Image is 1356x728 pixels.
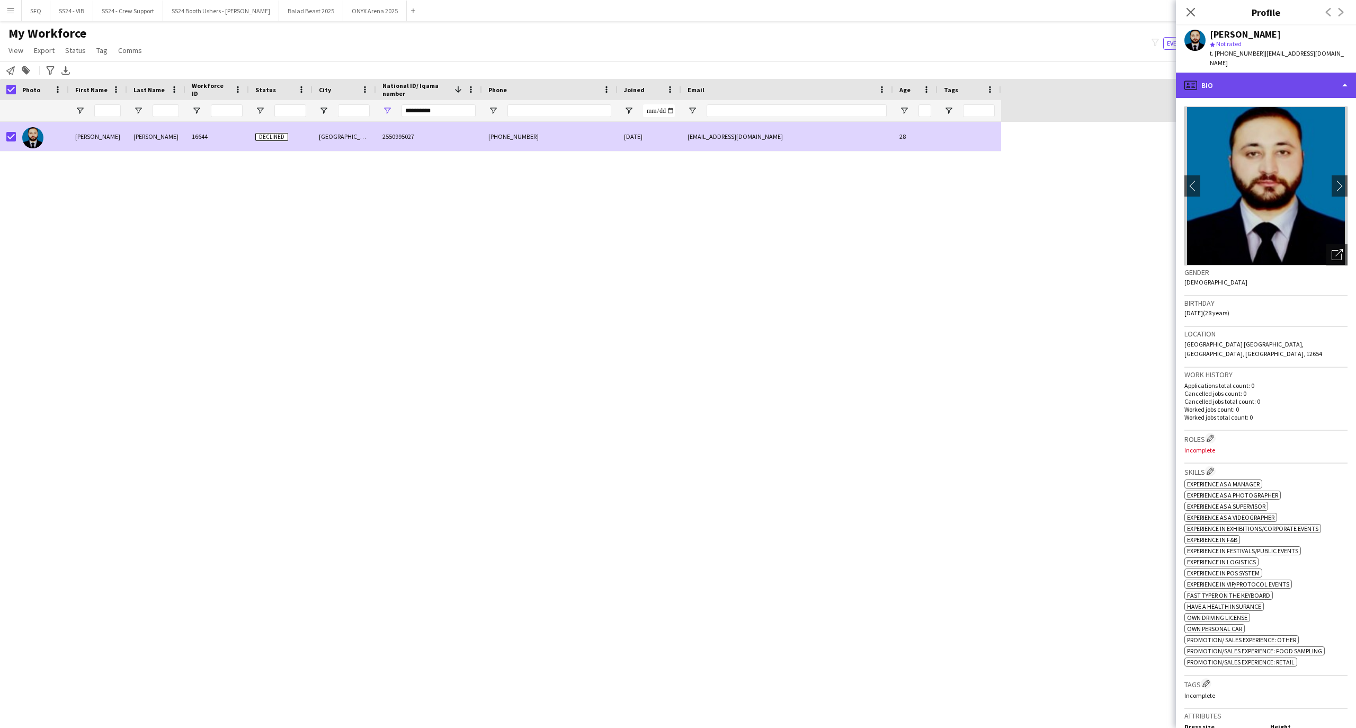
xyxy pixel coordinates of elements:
[1184,370,1348,379] h3: Work history
[1184,268,1348,277] h3: Gender
[1326,244,1348,265] div: Open photos pop-in
[211,104,243,117] input: Workforce ID Filter Input
[1210,49,1265,57] span: t. [PHONE_NUMBER]
[618,122,681,151] div: [DATE]
[1184,405,1348,413] p: Worked jobs count: 0
[1184,711,1348,721] h3: Attributes
[185,122,249,151] div: 16644
[482,122,618,151] div: [PHONE_NUMBER]
[893,122,938,151] div: 28
[488,106,498,116] button: Open Filter Menu
[93,1,163,21] button: SS24 - Crew Support
[382,132,414,140] span: 2550995027
[22,1,50,21] button: SFQ
[343,1,407,21] button: ONYX Arena 2025
[34,46,55,55] span: Export
[8,25,86,41] span: My Workforce
[127,122,185,151] div: [PERSON_NAME]
[1187,525,1318,532] span: Experience in Exhibitions/Corporate Events
[507,104,611,117] input: Phone Filter Input
[1184,381,1348,389] p: Applications total count: 0
[20,64,32,77] app-action-btn: Add to tag
[1184,340,1322,358] span: [GEOGRAPHIC_DATA] [GEOGRAPHIC_DATA], [GEOGRAPHIC_DATA], [GEOGRAPHIC_DATA], 12654
[643,104,675,117] input: Joined Filter Input
[1187,647,1322,655] span: Promotion/Sales Experience: Food Sampling
[1184,678,1348,689] h3: Tags
[1187,580,1289,588] span: Experience in VIP/Protocol Events
[255,86,276,94] span: Status
[1176,5,1356,19] h3: Profile
[1184,309,1229,317] span: [DATE] (28 years)
[118,46,142,55] span: Comms
[1187,547,1298,555] span: Experience in Festivals/Public Events
[688,106,697,116] button: Open Filter Menu
[1187,569,1260,577] span: Experience in POS System
[1176,73,1356,98] div: Bio
[382,106,392,116] button: Open Filter Menu
[1184,278,1247,286] span: [DEMOGRAPHIC_DATA]
[1187,658,1295,666] span: Promotion/Sales Experience: Retail
[133,86,165,94] span: Last Name
[1187,502,1265,510] span: Experience as a Supervisor
[1184,298,1348,308] h3: Birthday
[1184,433,1348,444] h3: Roles
[1187,513,1274,521] span: Experience as a Videographer
[1184,106,1348,265] img: Crew avatar or photo
[1184,397,1348,405] p: Cancelled jobs total count: 0
[153,104,179,117] input: Last Name Filter Input
[69,122,127,151] div: [PERSON_NAME]
[313,122,376,151] div: [GEOGRAPHIC_DATA]
[255,106,265,116] button: Open Filter Menu
[319,106,328,116] button: Open Filter Menu
[1187,480,1260,488] span: Experience as a Manager
[624,86,645,94] span: Joined
[22,127,43,148] img: Habib Ullah
[319,86,331,94] span: City
[1184,413,1348,421] p: Worked jobs total count: 0
[114,43,146,57] a: Comms
[899,86,911,94] span: Age
[1184,329,1348,339] h3: Location
[59,64,72,77] app-action-btn: Export XLSX
[1187,625,1242,633] span: Own Personal Car
[1187,491,1278,499] span: Experience as a Photographer
[1187,591,1270,599] span: Fast typer on the keyboard
[192,106,201,116] button: Open Filter Menu
[4,43,28,57] a: View
[44,64,57,77] app-action-btn: Advanced filters
[75,86,108,94] span: First Name
[402,104,476,117] input: National ID/ Iqama number Filter Input
[338,104,370,117] input: City Filter Input
[899,106,909,116] button: Open Filter Menu
[94,104,121,117] input: First Name Filter Input
[1187,558,1256,566] span: Experience in Logistics
[1210,30,1281,39] div: [PERSON_NAME]
[30,43,59,57] a: Export
[255,133,288,141] span: Declined
[8,46,23,55] span: View
[61,43,90,57] a: Status
[1187,602,1261,610] span: Have a Health Insurance
[1184,691,1348,699] p: Incomplete
[50,1,93,21] button: SS24 - VIB
[681,122,893,151] div: [EMAIL_ADDRESS][DOMAIN_NAME]
[279,1,343,21] button: Balad Beast 2025
[1210,49,1344,67] span: | [EMAIL_ADDRESS][DOMAIN_NAME]
[22,86,40,94] span: Photo
[624,106,634,116] button: Open Filter Menu
[1187,536,1237,544] span: Experience in F&B
[1184,446,1348,454] p: Incomplete
[1187,614,1247,622] span: Own Driving License
[192,82,230,97] span: Workforce ID
[707,104,887,117] input: Email Filter Input
[944,106,953,116] button: Open Filter Menu
[274,104,306,117] input: Status Filter Input
[918,104,931,117] input: Age Filter Input
[1163,37,1216,50] button: Everyone8,649
[1184,389,1348,397] p: Cancelled jobs count: 0
[92,43,112,57] a: Tag
[382,82,450,97] span: National ID/ Iqama number
[133,106,143,116] button: Open Filter Menu
[488,86,507,94] span: Phone
[96,46,108,55] span: Tag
